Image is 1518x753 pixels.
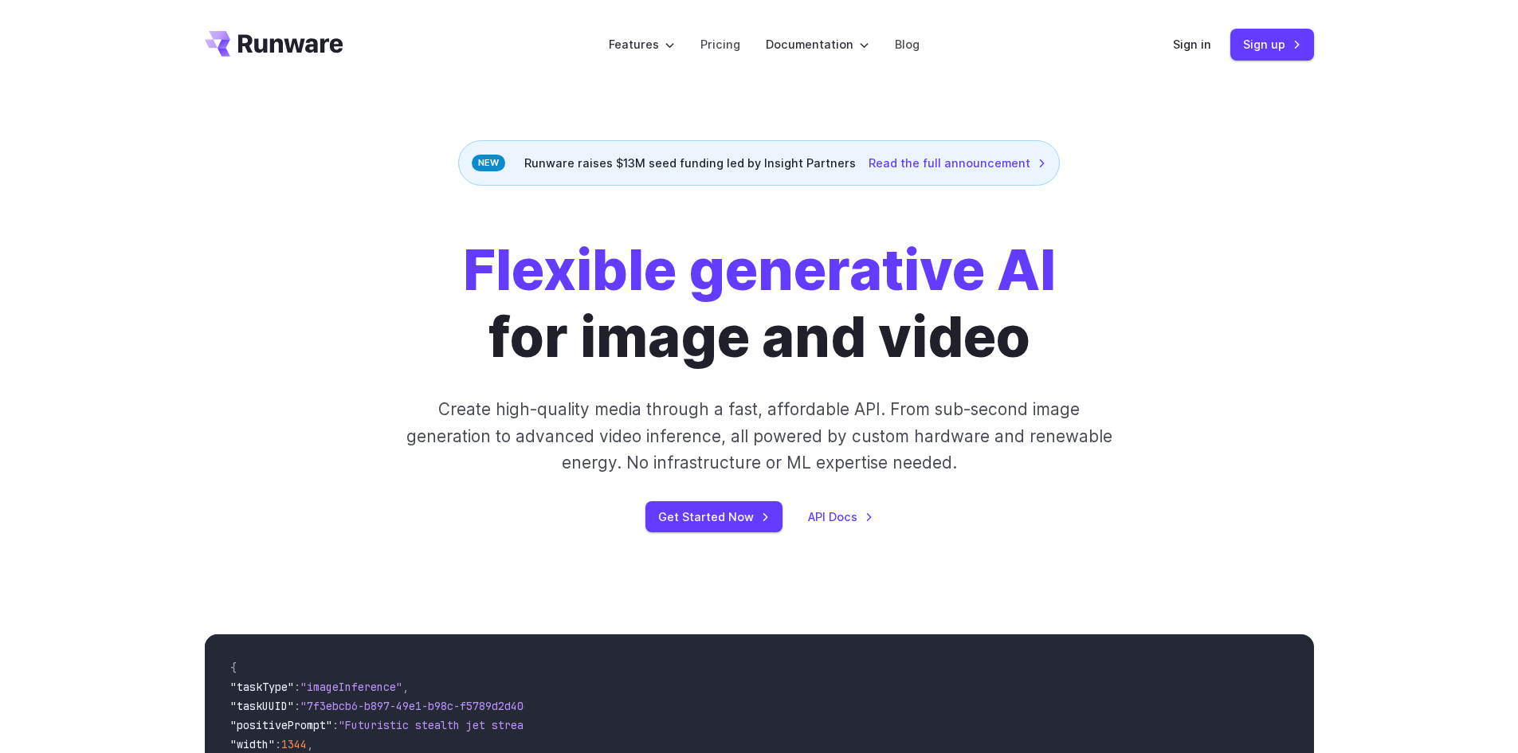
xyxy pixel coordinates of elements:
a: Pricing [700,35,740,53]
span: { [230,661,237,675]
a: API Docs [808,508,873,526]
a: Sign in [1173,35,1211,53]
span: "width" [230,737,275,751]
a: Read the full announcement [869,154,1046,172]
span: "positivePrompt" [230,718,332,732]
span: "imageInference" [300,680,402,694]
strong: Flexible generative AI [463,236,1056,304]
p: Create high-quality media through a fast, affordable API. From sub-second image generation to adv... [404,396,1114,476]
div: Runware raises $13M seed funding led by Insight Partners [458,140,1060,186]
span: 1344 [281,737,307,751]
a: Get Started Now [645,501,783,532]
label: Documentation [766,35,869,53]
a: Go to / [205,31,343,57]
span: : [294,680,300,694]
span: , [402,680,409,694]
span: "taskType" [230,680,294,694]
span: : [294,699,300,713]
span: , [307,737,313,751]
label: Features [609,35,675,53]
a: Blog [895,35,920,53]
span: "7f3ebcb6-b897-49e1-b98c-f5789d2d40d7" [300,699,543,713]
a: Sign up [1230,29,1314,60]
span: "Futuristic stealth jet streaking through a neon-lit cityscape with glowing purple exhaust" [339,718,919,732]
span: : [275,737,281,751]
span: "taskUUID" [230,699,294,713]
h1: for image and video [463,237,1056,371]
span: : [332,718,339,732]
